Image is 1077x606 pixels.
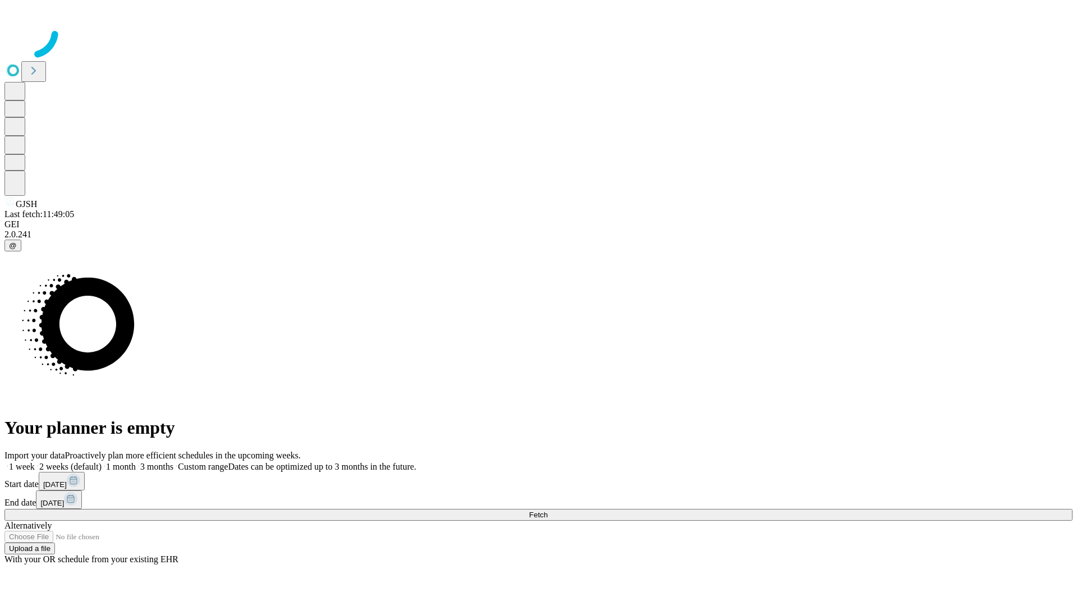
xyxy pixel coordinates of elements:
[4,509,1073,521] button: Fetch
[4,472,1073,490] div: Start date
[39,472,85,490] button: [DATE]
[228,462,416,471] span: Dates can be optimized up to 3 months in the future.
[178,462,228,471] span: Custom range
[4,240,21,251] button: @
[4,219,1073,229] div: GEI
[36,490,82,509] button: [DATE]
[4,209,74,219] span: Last fetch: 11:49:05
[106,462,136,471] span: 1 month
[140,462,173,471] span: 3 months
[4,543,55,554] button: Upload a file
[4,229,1073,240] div: 2.0.241
[39,462,102,471] span: 2 weeks (default)
[9,241,17,250] span: @
[40,499,64,507] span: [DATE]
[529,511,547,519] span: Fetch
[4,554,178,564] span: With your OR schedule from your existing EHR
[4,490,1073,509] div: End date
[4,417,1073,438] h1: Your planner is empty
[16,199,37,209] span: GJSH
[4,451,65,460] span: Import your data
[9,462,35,471] span: 1 week
[43,480,67,489] span: [DATE]
[4,521,52,530] span: Alternatively
[65,451,301,460] span: Proactively plan more efficient schedules in the upcoming weeks.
